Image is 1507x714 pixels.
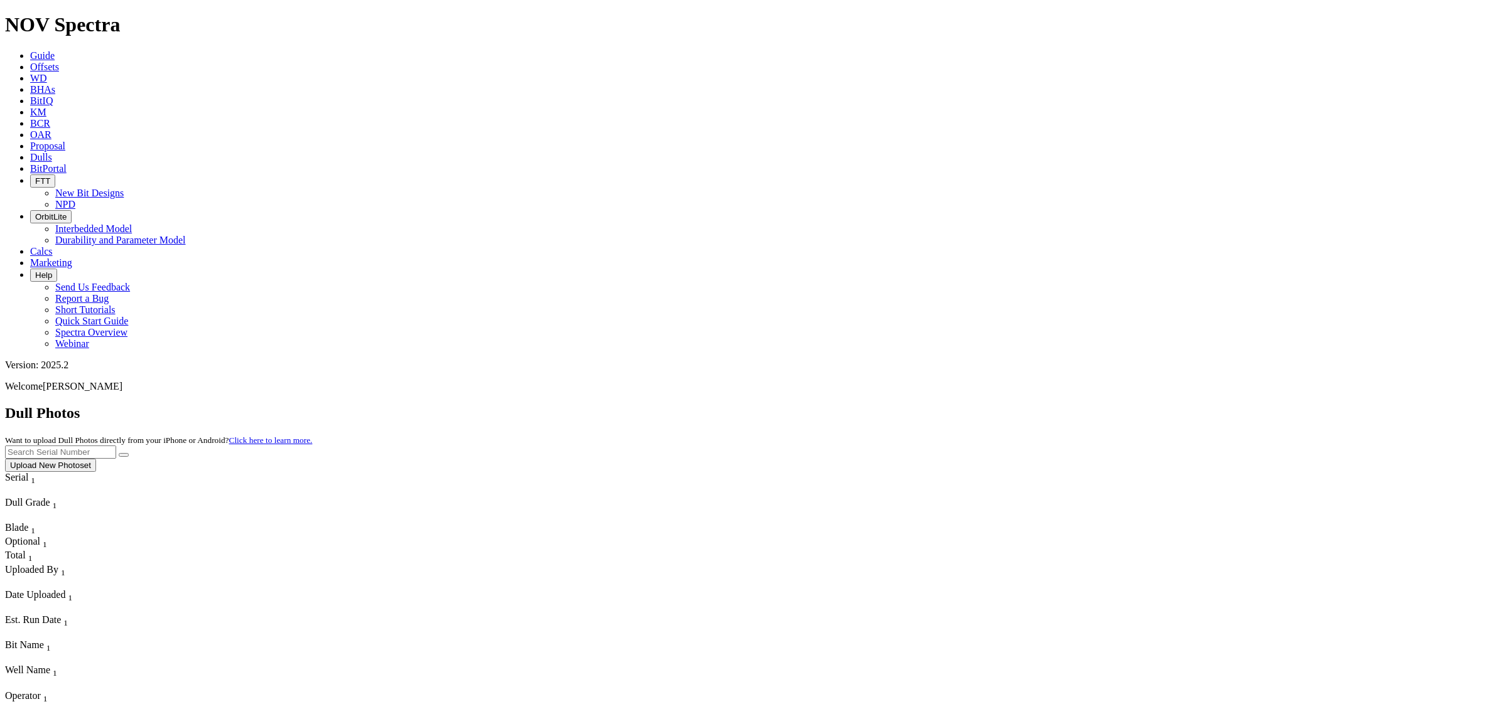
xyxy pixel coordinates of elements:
span: Sort None [63,614,68,625]
button: Help [30,269,57,282]
span: Sort None [43,690,48,701]
a: Webinar [55,338,89,349]
div: Column Menu [5,603,99,614]
a: New Bit Designs [55,188,124,198]
div: Sort None [5,536,49,550]
div: Total Sort None [5,550,49,563]
span: Well Name [5,664,50,675]
a: Marketing [30,257,72,268]
span: OrbitLite [35,212,67,221]
a: BitIQ [30,95,53,106]
a: Dulls [30,152,52,163]
span: Operator [5,690,41,701]
sub: 1 [53,501,57,510]
span: [PERSON_NAME] [43,381,122,392]
span: Uploaded By [5,564,58,575]
span: Help [35,270,52,280]
div: Date Uploaded Sort None [5,589,99,603]
div: Well Name Sort None [5,664,184,678]
button: FTT [30,174,55,188]
div: Version: 2025.2 [5,360,1502,371]
h2: Dull Photos [5,405,1502,422]
h1: NOV Spectra [5,13,1502,36]
sub: 1 [53,669,57,678]
input: Search Serial Number [5,445,116,459]
sub: 1 [31,476,35,485]
sub: 1 [68,593,72,602]
span: Est. Run Date [5,614,61,625]
div: Sort None [5,614,93,639]
sub: 1 [28,554,33,563]
div: Sort None [5,664,184,690]
sub: 1 [43,540,47,549]
span: Sort None [28,550,33,560]
div: Est. Run Date Sort None [5,614,93,628]
div: Uploaded By Sort None [5,564,184,578]
a: Calcs [30,246,53,257]
button: Upload New Photoset [5,459,96,472]
div: Sort None [5,497,93,522]
span: FTT [35,176,50,186]
div: Bit Name Sort None [5,639,184,653]
span: Sort None [43,536,47,546]
a: BCR [30,118,50,129]
a: Durability and Parameter Model [55,235,186,245]
a: Guide [30,50,55,61]
div: Sort None [5,522,49,536]
span: Sort None [31,472,35,482]
a: BitPortal [30,163,67,174]
div: Column Menu [5,578,184,589]
span: Blade [5,522,28,533]
div: Optional Sort None [5,536,49,550]
span: Bit Name [5,639,44,650]
div: Sort None [5,472,58,497]
div: Sort None [5,639,184,664]
sub: 1 [63,618,68,627]
span: Sort None [31,522,35,533]
span: Sort None [53,497,57,508]
sub: 1 [31,526,35,535]
a: Click here to learn more. [229,435,313,445]
a: BHAs [30,84,55,95]
div: Serial Sort None [5,472,58,486]
div: Dull Grade Sort None [5,497,93,511]
button: OrbitLite [30,210,72,223]
sub: 1 [43,694,48,703]
a: KM [30,107,46,117]
a: OAR [30,129,51,140]
a: NPD [55,199,75,210]
div: Sort None [5,589,99,614]
small: Want to upload Dull Photos directly from your iPhone or Android? [5,435,312,445]
div: Column Menu [5,486,58,497]
div: Sort None [5,564,184,589]
a: Proposal [30,141,65,151]
a: Interbedded Model [55,223,132,234]
div: Blade Sort None [5,522,49,536]
sub: 1 [46,643,51,653]
a: Quick Start Guide [55,316,128,326]
a: Offsets [30,61,59,72]
span: Sort None [53,664,57,675]
a: Report a Bug [55,293,109,304]
span: Serial [5,472,28,482]
span: Date Uploaded [5,589,65,600]
sub: 1 [61,568,65,577]
div: Column Menu [5,628,93,639]
span: Sort None [61,564,65,575]
div: Column Menu [5,679,184,690]
a: Send Us Feedback [55,282,130,292]
span: Sort None [68,589,72,600]
span: Dull Grade [5,497,50,508]
a: Short Tutorials [55,304,116,315]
